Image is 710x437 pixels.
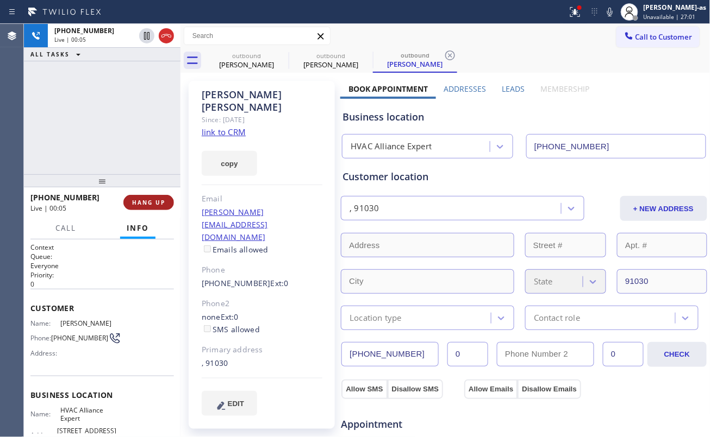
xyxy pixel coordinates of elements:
button: Disallow SMS [388,379,444,399]
h2: Queue: [30,252,174,261]
button: Hang up [159,28,174,43]
button: EDIT [202,391,257,416]
input: Search [184,27,330,45]
button: CHECK [647,342,707,367]
input: City [341,269,514,294]
input: Phone Number [341,342,439,366]
span: [PERSON_NAME] [60,319,116,327]
div: HVAC Alliance Expert [351,141,432,153]
div: , 91030 [350,202,379,215]
div: none [202,311,322,336]
a: link to CRM [202,126,246,137]
h1: Context [30,243,174,252]
div: outbound [374,51,456,59]
div: Phone2 [202,297,322,310]
span: EDIT [228,400,244,408]
label: Membership [541,84,590,94]
span: Unavailable | 27:01 [644,13,696,21]
span: Info [127,223,149,233]
div: Customer location [342,169,705,184]
span: ALL TASKS [30,50,70,58]
button: HANG UP [123,195,174,210]
label: Addresses [444,84,487,94]
label: SMS allowed [202,324,260,334]
p: 0 [30,280,174,289]
span: [PHONE_NUMBER] [51,334,108,342]
span: Phone: [30,334,51,342]
div: [PERSON_NAME] [290,60,372,69]
span: Call to Customer [636,32,693,42]
button: Disallow Emails [518,379,581,399]
input: Ext. [447,342,488,366]
input: ZIP [617,269,707,294]
div: Christy Lovejoy [290,48,372,73]
span: Name: [30,410,60,418]
button: Info [120,218,155,239]
div: Phone [202,264,322,276]
div: Christy Lovejoy [374,48,456,72]
input: Emails allowed [204,245,211,252]
input: Street # [525,233,606,257]
input: Ext. 2 [603,342,644,366]
input: Apt. # [617,233,707,257]
label: Leads [502,84,525,94]
button: Hold Customer [139,28,154,43]
h2: Priority: [30,270,174,280]
label: Book Appointment [348,84,428,94]
div: [PERSON_NAME] [374,59,456,69]
label: Emails allowed [202,244,269,255]
div: [PERSON_NAME] [PERSON_NAME] [202,88,322,113]
span: Address: [30,349,60,357]
span: Call [55,223,76,233]
span: Live | 00:05 [30,204,66,213]
a: [PHONE_NUMBER] [202,278,271,288]
input: Phone Number 2 [497,342,594,366]
span: HVAC Alliance Expert [60,406,116,423]
span: Customer [30,303,174,313]
span: Appointment [341,417,462,432]
div: Tammy Prouls [205,48,288,73]
button: Allow SMS [341,379,387,399]
input: Address [341,233,514,257]
span: Ext: 0 [271,278,289,288]
div: Location type [350,312,402,324]
button: copy [202,151,257,176]
button: Mute [602,4,618,20]
span: Live | 00:05 [54,36,86,43]
div: Contact role [534,312,580,324]
span: HANG UP [132,199,165,206]
div: [PERSON_NAME] [205,60,288,69]
button: + NEW ADDRESS [620,196,707,221]
button: Call [49,218,83,239]
span: Business location [30,390,174,400]
div: Since: [DATE] [202,113,322,126]
div: Business location [342,110,705,124]
div: Email [202,193,322,205]
div: outbound [205,52,288,60]
div: Primary address [202,344,322,356]
button: ALL TASKS [24,48,91,61]
p: Everyone [30,261,174,270]
span: [PHONE_NUMBER] [54,26,114,35]
a: [PERSON_NAME][EMAIL_ADDRESS][DOMAIN_NAME] [202,207,268,242]
div: , 91030 [202,357,322,370]
span: Name: [30,319,60,327]
input: Phone Number [526,134,706,159]
span: [PHONE_NUMBER] [30,192,99,202]
input: SMS allowed [204,325,211,332]
button: Call to Customer [616,27,700,47]
div: [PERSON_NAME]-as [644,3,707,12]
span: Ext: 0 [221,312,239,322]
div: outbound [290,52,372,60]
button: Allow Emails [464,379,518,399]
